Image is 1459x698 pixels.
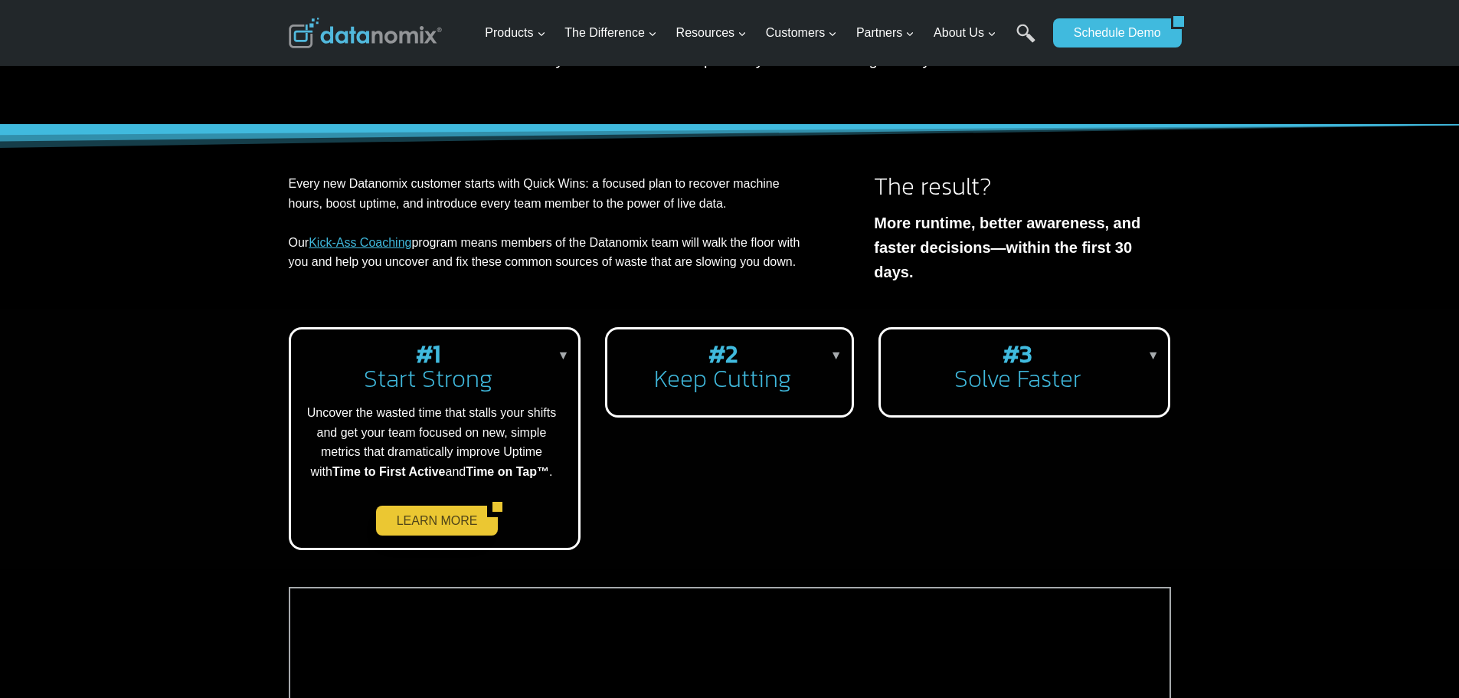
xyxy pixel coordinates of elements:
a: Kick-Ass Coaching [309,236,411,249]
p: Every new Datanomix customer starts with Quick Wins: a focused plan to recover machine hours, boo... [289,174,813,272]
a: Terms [172,342,195,352]
strong: Time on Tap™ [466,465,549,478]
strong: More runtime, better awareness, and faster decisions—within the first 30 days. [874,215,1140,280]
strong: #2 [708,336,738,372]
h2: Start Strong [303,342,561,391]
strong: #1 [416,336,440,372]
span: Resources [676,23,747,43]
span: Products [485,23,545,43]
span: State/Region [345,189,404,203]
a: LEARN MORE [376,506,488,535]
p: ▼ [558,346,570,365]
h2: Keep Cutting [620,342,833,391]
strong: Time to First Active [332,465,446,478]
p: ▼ [830,346,842,365]
span: About Us [934,23,996,43]
a: Schedule Demo [1053,18,1171,48]
strong: #3 [1003,336,1032,372]
p: ▼ [1147,346,1160,365]
h2: The result? [874,174,1170,198]
img: Datanomix [289,18,442,48]
span: Customers [766,23,837,43]
a: Search [1016,24,1035,58]
span: The Difference [564,23,657,43]
span: Partners [856,23,914,43]
h2: Solve Faster [893,342,1150,391]
nav: Primary Navigation [479,8,1045,58]
span: Phone number [345,64,414,77]
span: Last Name [345,1,394,15]
a: Privacy Policy [208,342,258,352]
p: Uncover the wasted time that stalls your shifts and get your team focused on new, simple metrics ... [303,403,561,481]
